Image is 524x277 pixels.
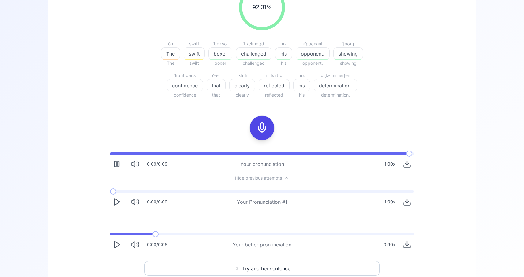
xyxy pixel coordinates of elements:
[275,60,292,67] span: his
[333,40,363,47] div: ˈʃoʊɪŋ
[161,50,180,57] span: The
[334,50,363,57] span: showing
[296,40,330,47] div: əˈpoʊnənt
[207,82,225,89] span: that
[161,40,180,47] div: ðə
[259,91,290,99] span: reflected
[208,60,232,67] span: boxer
[209,50,232,57] span: boxer
[207,72,226,79] div: ðæt
[167,72,203,79] div: ˈkɑnfɪdəns
[110,238,124,251] button: Play
[235,175,282,181] span: Hide previous attempts
[275,40,292,47] div: hɪz
[110,195,124,209] button: Play
[184,50,204,57] span: swift
[253,3,272,12] span: 92.31 %
[129,238,142,251] button: Mute
[259,72,290,79] div: rɪˈflɛktɪd
[293,91,310,99] span: his
[237,198,287,206] div: Your Pronunciation #1
[294,82,310,89] span: his
[242,265,290,272] span: Try another sentence
[400,195,414,209] button: Download audio
[240,160,284,168] div: Your pronunciation
[167,82,203,89] span: confidence
[333,47,363,60] button: showing
[296,47,330,60] button: opponent,
[233,241,291,248] div: Your better pronunciation
[400,238,414,251] button: Download audio
[110,157,124,171] button: Pause
[184,60,205,67] span: swift
[167,79,203,91] button: confidence
[167,91,203,99] span: confidence
[147,242,167,248] div: 0:00 / 0:06
[144,261,380,276] button: Try another sentence
[314,72,357,79] div: dɪˌtɝːmɪˈneɪʃən
[259,82,289,89] span: reflected
[229,79,255,91] button: clearly
[229,72,255,79] div: ˈklɪrli
[184,40,205,47] div: swɪft
[382,196,398,208] div: 1.00 x
[275,50,292,57] span: his
[208,47,232,60] button: boxer
[314,91,357,99] span: determination.
[147,199,167,205] div: 0:00 / 0:09
[230,82,255,89] span: clearly
[207,91,226,99] span: that
[236,60,271,67] span: challenged
[381,239,398,251] div: 0.90 x
[207,79,226,91] button: that
[382,158,398,170] div: 1.00 x
[296,60,330,67] span: opponent,
[184,47,205,60] button: swift
[129,195,142,209] button: Mute
[293,79,310,91] button: his
[208,40,232,47] div: ˈbɑksɚ
[236,47,271,60] button: challenged
[293,72,310,79] div: hɪz
[296,50,329,57] span: opponent,
[259,79,290,91] button: reflected
[236,50,271,57] span: challenged
[161,47,180,60] button: The
[333,60,363,67] span: showing
[314,82,357,89] span: determination.
[275,47,292,60] button: his
[147,161,167,167] div: 0:09 / 0:09
[161,60,180,67] span: The
[236,40,271,47] div: ˈtʃælɪndʒd
[314,79,357,91] button: determination.
[230,176,294,180] button: Hide previous attempts
[229,91,255,99] span: clearly
[129,157,142,171] button: Mute
[400,157,414,171] button: Download audio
